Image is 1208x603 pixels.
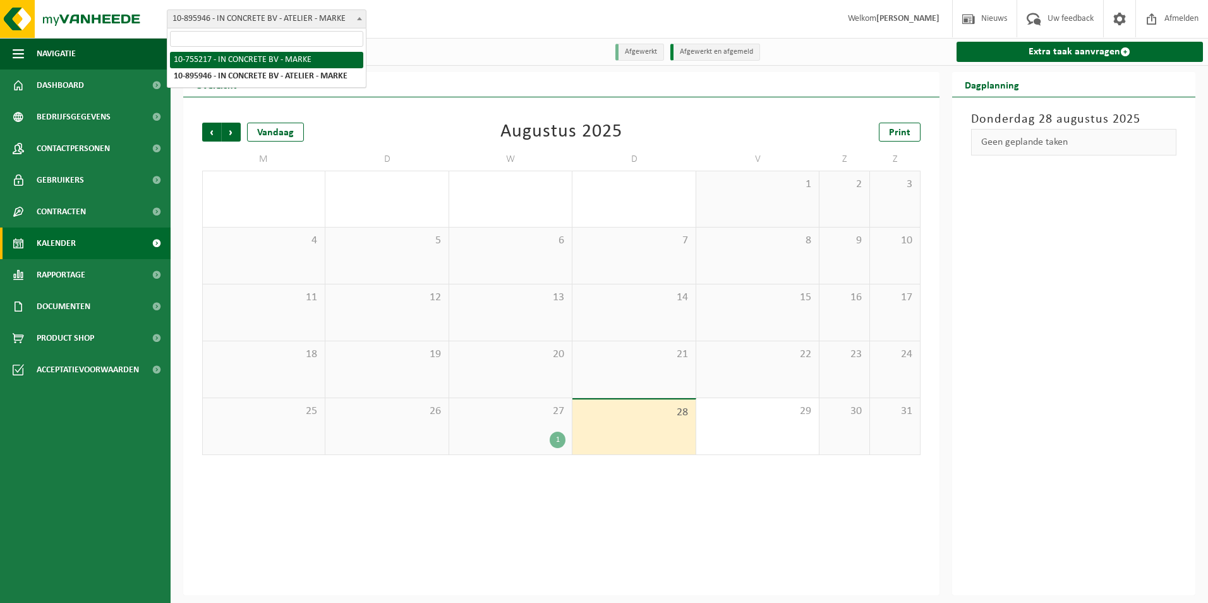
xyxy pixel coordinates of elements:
span: 27 [456,405,565,418]
span: Navigatie [37,38,76,70]
span: Vorige [202,123,221,142]
div: Augustus 2025 [500,123,622,142]
span: 1 [703,178,812,192]
span: 28 [579,406,689,420]
span: Contracten [37,196,86,228]
td: D [572,148,696,171]
span: Print [889,128,910,138]
span: 2 [826,178,863,192]
li: 10-755217 - IN CONCRETE BV - MARKE [170,52,363,68]
h2: Dagplanning [952,72,1032,97]
td: W [449,148,572,171]
span: 11 [209,291,318,305]
span: Dashboard [37,70,84,101]
td: Z [819,148,870,171]
span: 7 [579,234,689,248]
span: Rapportage [37,259,85,291]
li: Afgewerkt en afgemeld [670,44,760,61]
span: 26 [332,405,442,418]
span: 6 [456,234,565,248]
span: 10 [876,234,914,248]
span: 16 [826,291,863,305]
span: 13 [456,291,565,305]
span: 3 [876,178,914,192]
span: 23 [826,348,863,362]
span: 31 [876,405,914,418]
span: 9 [826,234,863,248]
span: 10-895946 - IN CONCRETE BV - ATELIER - MARKE [167,9,366,28]
strong: [PERSON_NAME] [876,14,939,23]
span: Bedrijfsgegevens [37,101,111,133]
span: Acceptatievoorwaarden [37,354,139,386]
span: 24 [876,348,914,362]
span: 30 [826,405,863,418]
span: 15 [703,291,812,305]
span: 22 [703,348,812,362]
span: Documenten [37,291,90,322]
div: Vandaag [247,123,304,142]
span: 5 [332,234,442,248]
span: 20 [456,348,565,362]
span: 29 [703,405,812,418]
div: Geen geplande taken [971,129,1177,155]
span: 12 [332,291,442,305]
div: 1 [550,432,565,448]
span: 18 [209,348,318,362]
span: 14 [579,291,689,305]
span: Volgende [222,123,241,142]
td: Z [870,148,921,171]
td: M [202,148,325,171]
td: D [325,148,449,171]
span: Product Shop [37,322,94,354]
span: Gebruikers [37,164,84,196]
span: 17 [876,291,914,305]
span: Contactpersonen [37,133,110,164]
h3: Donderdag 28 augustus 2025 [971,110,1177,129]
span: 19 [332,348,442,362]
span: 4 [209,234,318,248]
a: Extra taak aanvragen [957,42,1204,62]
span: 25 [209,405,318,418]
li: 10-895946 - IN CONCRETE BV - ATELIER - MARKE [170,68,363,85]
td: V [696,148,819,171]
span: Kalender [37,228,76,259]
a: Print [879,123,921,142]
span: 8 [703,234,812,248]
span: 10-895946 - IN CONCRETE BV - ATELIER - MARKE [167,10,366,28]
span: 21 [579,348,689,362]
li: Afgewerkt [615,44,664,61]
